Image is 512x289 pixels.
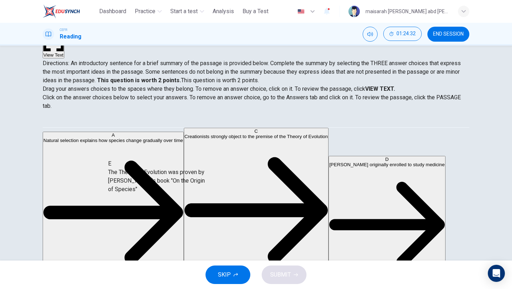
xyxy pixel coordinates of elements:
button: ANatural selection explains how species change gradually over time [43,131,184,284]
p: Drag your answers choices to the spaces where they belong. To remove an answer choice, click on i... [43,85,469,93]
img: en [297,9,305,14]
img: Profile picture [348,6,360,17]
div: Choose test type tabs [43,110,469,127]
span: Creationists strongly object to the premise of the Theory of Evolution [185,134,328,139]
span: Dashboard [99,7,126,16]
button: Start a test [167,5,207,18]
div: Mute [363,27,378,42]
div: C [185,128,328,134]
button: Analysis [210,5,237,18]
button: Practice [132,5,165,18]
div: Hide [383,27,422,42]
button: SKIP [206,266,250,284]
span: Buy a Test [242,7,268,16]
span: [PERSON_NAME] originally enrolled to study medicine [329,162,444,167]
img: ELTC logo [43,4,80,19]
span: 01:24:32 [396,31,416,37]
span: Directions: An introductory sentence for a brief summary of the passage is provided below. Comple... [43,60,461,84]
button: CCreationists strongly object to the premise of the Theory of Evolution [184,128,329,285]
strong: This question is worth 2 points. [96,77,181,84]
span: Analysis [213,7,234,16]
strong: VIEW TEXT. [365,85,395,92]
span: CEFR [60,27,67,32]
span: Natural selection explains how species change gradually over time [43,137,183,143]
button: D[PERSON_NAME] originally enrolled to study medicine [329,156,445,284]
span: SKIP [218,270,231,280]
button: END SESSION [427,27,469,42]
h1: Reading [60,32,81,41]
span: Start a test [170,7,198,16]
button: Buy a Test [240,5,271,18]
p: Click on the answer choices below to select your answers. To remove an answer choice, go to the A... [43,93,469,110]
div: Open Intercom Messenger [488,265,505,282]
button: Dashboard [96,5,129,18]
span: END SESSION [433,31,464,37]
span: This question is worth 2 points. [181,77,259,84]
div: A [43,132,183,137]
span: Practice [135,7,155,16]
a: ELTC logo [43,4,96,19]
div: D [329,157,444,162]
button: 01:24:32 [383,27,422,41]
div: maisarah [PERSON_NAME] abd [PERSON_NAME] [366,7,449,16]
